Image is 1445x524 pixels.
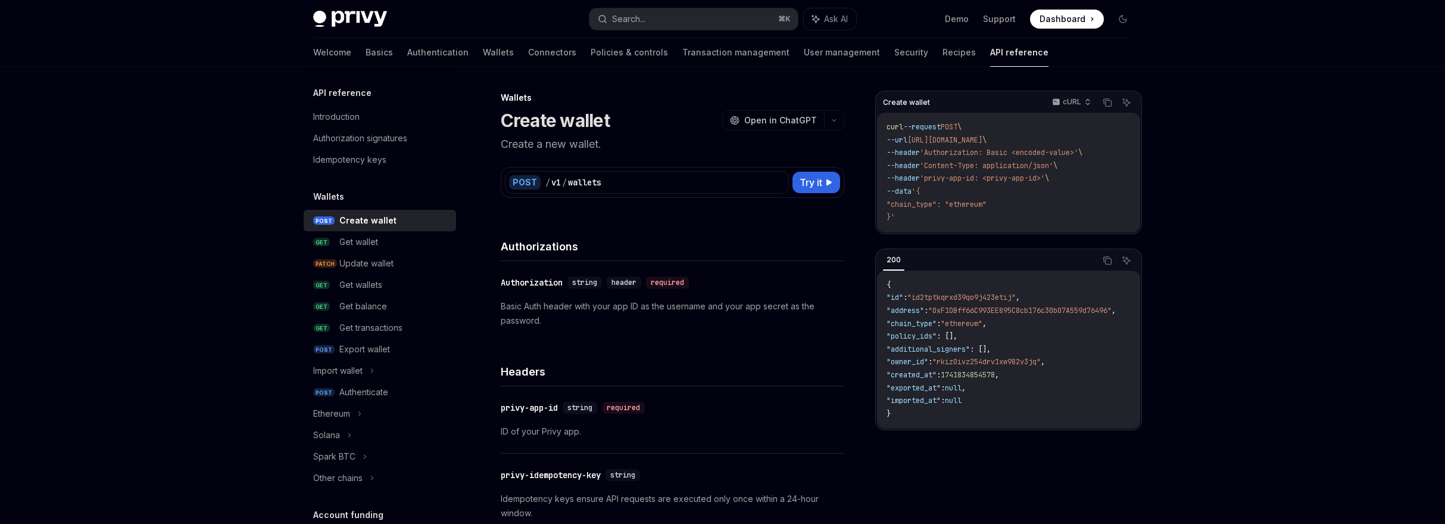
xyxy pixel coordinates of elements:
span: , [1016,293,1020,302]
span: \ [957,122,962,132]
button: Copy the contents from the code block [1100,95,1115,110]
div: Idempotency keys [313,153,386,167]
span: "address" [887,306,924,315]
div: Authorization [501,277,563,289]
span: Ask AI [824,13,848,25]
div: Import wallet [313,364,363,378]
span: \ [1078,148,1082,157]
a: Welcome [313,38,351,67]
div: POST [509,175,541,190]
span: "rkiz0ivz254drv1xw982v3jq" [932,357,1041,367]
a: Security [894,38,928,67]
span: "chain_type" [887,319,937,328]
a: PATCHUpdate wallet [304,253,456,274]
a: POSTExport wallet [304,339,456,360]
span: : [924,306,928,315]
span: \ [1053,161,1057,170]
div: Spark BTC [313,449,355,464]
div: / [562,176,567,188]
span: POST [313,216,335,225]
div: 200 [883,253,904,267]
h5: Account funding [313,508,383,522]
div: Ethereum [313,407,350,421]
span: --header [887,148,920,157]
span: , [1041,357,1045,367]
a: Dashboard [1030,10,1104,29]
div: Authorization signatures [313,131,407,145]
div: Create wallet [339,213,397,228]
span: "exported_at" [887,383,941,393]
div: wallets [568,176,601,188]
span: POST [313,345,335,354]
span: string [567,403,592,413]
span: 1741834854578 [941,370,995,380]
a: API reference [990,38,1048,67]
div: Get wallets [339,278,382,292]
span: , [995,370,999,380]
span: , [1112,306,1116,315]
button: Open in ChatGPT [722,110,824,131]
span: , [962,383,966,393]
button: Search...⌘K [589,8,798,30]
span: : [941,383,945,393]
span: : [937,319,941,328]
span: "id" [887,293,903,302]
p: ID of your Privy app. [501,424,844,439]
span: POST [941,122,957,132]
div: Solana [313,428,340,442]
div: Search... [612,12,645,26]
span: { [887,280,891,290]
a: Recipes [942,38,976,67]
span: "imported_at" [887,396,941,405]
span: POST [313,388,335,397]
div: Get transactions [339,321,402,335]
div: / [545,176,550,188]
a: Authentication [407,38,469,67]
span: 'Content-Type: application/json' [920,161,1053,170]
span: --data [887,187,912,196]
h5: Wallets [313,190,344,204]
span: 'privy-app-id: <privy-app-id>' [920,173,1045,183]
span: "created_at" [887,370,937,380]
div: privy-idempotency-key [501,469,601,481]
a: Transaction management [682,38,789,67]
span: ⌘ K [778,14,791,24]
span: header [611,278,636,287]
span: string [572,278,597,287]
p: cURL [1063,97,1081,107]
span: Create wallet [883,98,930,107]
h4: Headers [501,364,844,380]
div: v1 [551,176,561,188]
span: : [937,370,941,380]
span: : [], [970,345,991,354]
a: GETGet wallets [304,274,456,296]
span: "additional_signers" [887,345,970,354]
button: Copy the contents from the code block [1100,253,1115,268]
p: Create a new wallet. [501,136,844,153]
div: Get balance [339,299,387,314]
a: POSTCreate wallet [304,210,456,231]
span: GET [313,281,330,290]
button: Toggle dark mode [1113,10,1132,29]
span: GET [313,238,330,247]
h1: Create wallet [501,110,610,131]
a: Connectors [528,38,576,67]
a: GETGet balance [304,296,456,317]
span: }' [887,212,895,222]
span: Dashboard [1040,13,1085,25]
a: POSTAuthenticate [304,382,456,403]
span: } [887,409,891,418]
div: Get wallet [339,235,378,249]
h5: API reference [313,86,372,100]
span: "ethereum" [941,319,982,328]
span: PATCH [313,259,337,268]
div: privy-app-id [501,402,558,414]
span: "id2tptkqrxd39qo9j423etij" [907,293,1016,302]
div: Authenticate [339,385,388,399]
span: GET [313,302,330,311]
div: required [602,402,645,414]
span: Try it [800,175,822,190]
a: Demo [945,13,969,25]
span: null [945,383,962,393]
span: : [], [937,331,957,341]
